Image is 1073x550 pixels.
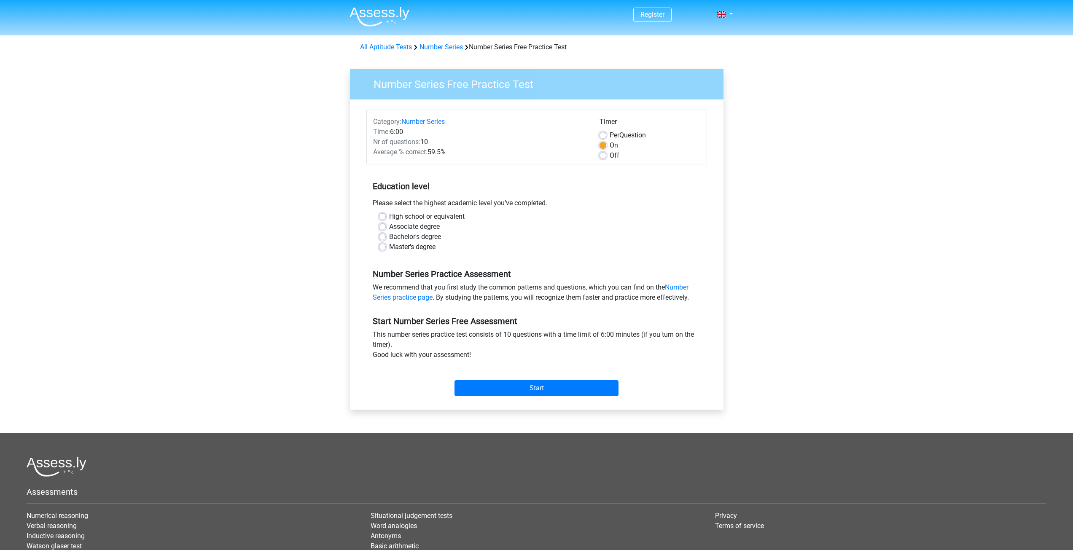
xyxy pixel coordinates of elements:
div: This number series practice test consists of 10 questions with a time limit of 6:00 minutes (if y... [366,330,707,363]
h3: Number Series Free Practice Test [363,75,717,91]
h5: Number Series Practice Assessment [373,269,701,279]
div: Timer [600,117,700,130]
h5: Assessments [27,487,1046,497]
span: Per [610,131,619,139]
a: Inductive reasoning [27,532,85,540]
a: Number Series [401,118,445,126]
a: Watson glaser test [27,542,82,550]
span: Category: [373,118,401,126]
a: Word analogies [371,522,417,530]
h5: Start Number Series Free Assessment [373,316,701,326]
a: Privacy [715,512,737,520]
div: 59.5% [367,147,593,157]
span: Time: [373,128,390,136]
label: Bachelor's degree [389,232,441,242]
label: High school or equivalent [389,212,465,222]
label: Question [610,130,646,140]
label: On [610,140,618,150]
img: Assessly [350,7,409,27]
a: Basic arithmetic [371,542,419,550]
label: Associate degree [389,222,440,232]
h5: Education level [373,178,701,195]
label: Off [610,150,619,161]
label: Master's degree [389,242,436,252]
img: Assessly logo [27,457,86,477]
a: Register [640,11,664,19]
div: Number Series Free Practice Test [357,42,717,52]
div: 6:00 [367,127,593,137]
div: Please select the highest academic level you’ve completed. [366,198,707,212]
span: Average % correct: [373,148,428,156]
a: Verbal reasoning [27,522,77,530]
input: Start [454,380,619,396]
a: Situational judgement tests [371,512,452,520]
div: 10 [367,137,593,147]
a: Numerical reasoning [27,512,88,520]
a: Number Series practice page [373,283,688,301]
a: Terms of service [715,522,764,530]
a: Number Series [420,43,463,51]
div: We recommend that you first study the common patterns and questions, which you can find on the . ... [366,282,707,306]
a: All Aptitude Tests [360,43,412,51]
span: Nr of questions: [373,138,420,146]
a: Antonyms [371,532,401,540]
